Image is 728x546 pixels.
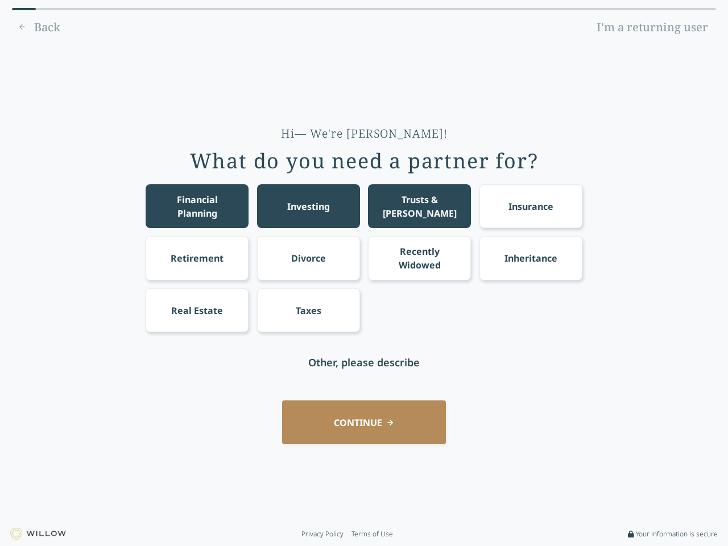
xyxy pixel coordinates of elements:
[291,251,326,265] div: Divorce
[282,400,446,444] button: CONTINUE
[508,200,553,213] div: Insurance
[156,193,238,220] div: Financial Planning
[296,304,321,317] div: Taxes
[171,251,224,265] div: Retirement
[379,193,461,220] div: Trusts & [PERSON_NAME]
[281,126,448,142] div: Hi— We're [PERSON_NAME]!
[308,354,420,370] div: Other, please describe
[190,150,539,172] div: What do you need a partner for?
[287,200,330,213] div: Investing
[379,245,461,272] div: Recently Widowed
[171,304,223,317] div: Real Estate
[589,18,716,36] a: I'm a returning user
[636,530,718,539] span: Your information is secure
[504,251,557,265] div: Inheritance
[10,528,66,540] img: Willow logo
[351,530,393,539] a: Terms of Use
[301,530,344,539] a: Privacy Policy
[12,8,36,10] div: 0% complete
